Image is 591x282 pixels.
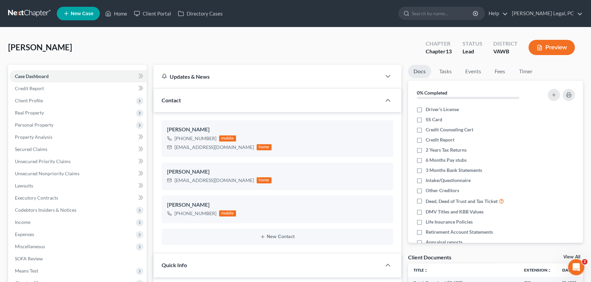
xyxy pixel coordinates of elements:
a: View All [563,255,580,259]
div: mobile [219,210,236,216]
span: Contact [162,97,181,103]
a: Secured Claims [9,143,147,155]
span: Client Profile [15,98,43,103]
a: Timer [514,65,538,78]
span: Income [15,219,30,225]
div: [PERSON_NAME] [167,168,388,176]
iframe: Intercom live chat [568,259,584,275]
a: Help [485,7,508,20]
span: Property Analysis [15,134,52,140]
span: Credit Counseling Cert [426,126,473,133]
a: Titleunfold_more [413,267,428,273]
span: Codebtors Insiders & Notices [15,207,76,213]
span: Personal Property [15,122,53,128]
span: Secured Claims [15,146,47,152]
span: Life Insurance Policies [426,219,473,225]
span: Miscellaneous [15,243,45,249]
span: Lawsuits [15,183,33,188]
span: 13 [446,48,452,54]
div: [EMAIL_ADDRESS][DOMAIN_NAME] [174,144,254,151]
div: mobile [219,135,236,142]
span: New Case [71,11,93,16]
span: Real Property [15,110,44,116]
span: 2 [582,259,587,264]
div: [PERSON_NAME] [167,201,388,209]
span: Driver's License [426,106,459,113]
div: [PHONE_NUMBER] [174,210,216,217]
i: unfold_more [547,268,551,273]
span: Unsecured Priority Claims [15,158,71,164]
a: Unsecured Priority Claims [9,155,147,168]
a: Docs [408,65,431,78]
span: 3 Months Bank Statements [426,167,482,174]
div: VAWB [493,48,518,55]
a: Fees [489,65,511,78]
input: Search by name... [412,7,474,20]
div: [PHONE_NUMBER] [174,135,216,142]
span: DMV Titles and KBB Values [426,208,483,215]
div: Status [463,40,482,48]
a: Directory Cases [174,7,226,20]
a: Unsecured Nonpriority Claims [9,168,147,180]
a: Executory Contracts [9,192,147,204]
button: New Contact [167,234,388,239]
span: Appraisal reports [426,239,463,246]
a: Case Dashboard [9,70,147,82]
button: Preview [528,40,575,55]
span: Credit Report [426,136,454,143]
a: Client Portal [131,7,174,20]
a: Credit Report [9,82,147,95]
span: SOFA Review [15,256,43,261]
a: SOFA Review [9,253,147,265]
a: Home [102,7,131,20]
div: [PERSON_NAME] [167,126,388,134]
strong: 0% Completed [417,90,447,96]
div: [EMAIL_ADDRESS][DOMAIN_NAME] [174,177,254,184]
span: 6 Months Pay stubs [426,157,467,163]
span: Executory Contracts [15,195,58,201]
div: home [257,177,271,183]
span: Unsecured Nonpriority Claims [15,171,79,176]
span: Quick Info [162,262,187,268]
a: Property Analysis [9,131,147,143]
a: Tasks [434,65,457,78]
span: 2 Years Tax Returns [426,147,467,153]
div: Updates & News [162,73,373,80]
span: Credit Report [15,85,44,91]
span: Other Creditors [426,187,459,194]
span: Intake/Questionnaire [426,177,471,184]
div: Chapter [426,48,452,55]
span: Expenses [15,231,34,237]
span: Case Dashboard [15,73,49,79]
a: Lawsuits [9,180,147,192]
div: District [493,40,518,48]
span: Means Test [15,268,38,274]
span: [PERSON_NAME] [8,42,72,52]
div: home [257,144,271,150]
span: SS Card [426,116,442,123]
div: Lead [463,48,482,55]
i: unfold_more [424,268,428,273]
div: Chapter [426,40,452,48]
a: [PERSON_NAME] Legal, PC [509,7,583,20]
span: Retirement Account Statements [426,229,493,235]
a: Extensionunfold_more [524,267,551,273]
span: Deed, Deed of Trust and Tax Ticket [426,198,498,205]
div: Client Documents [408,254,451,261]
a: Events [460,65,487,78]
